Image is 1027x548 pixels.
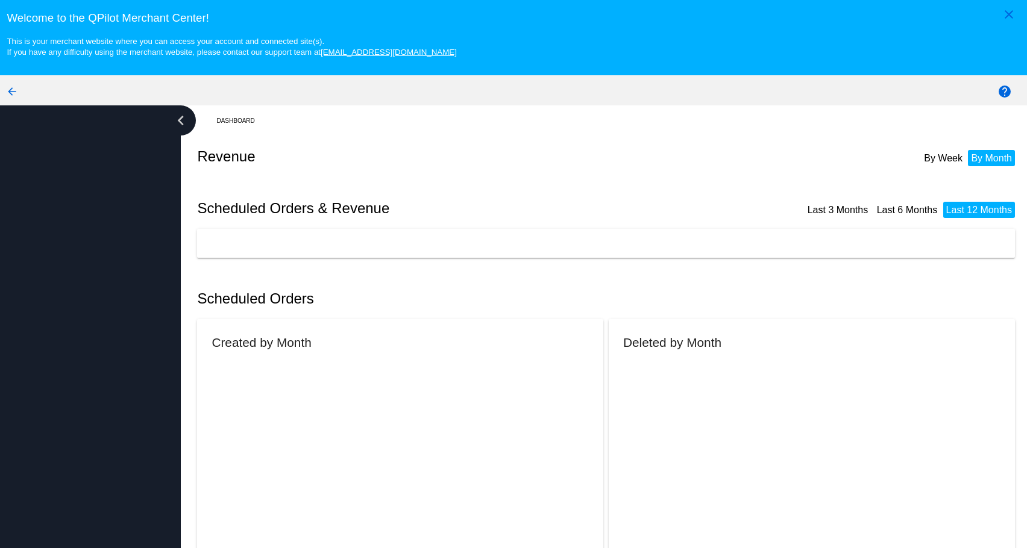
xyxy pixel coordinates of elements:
i: chevron_left [171,111,190,130]
a: [EMAIL_ADDRESS][DOMAIN_NAME] [321,48,457,57]
a: Last 12 Months [946,205,1012,215]
a: Dashboard [216,111,265,130]
h3: Welcome to the QPilot Merchant Center! [7,11,1020,25]
h2: Revenue [197,148,609,165]
mat-icon: arrow_back [5,84,19,99]
mat-icon: close [1002,7,1016,22]
a: Last 6 Months [877,205,938,215]
h2: Scheduled Orders & Revenue [197,200,609,217]
li: By Month [968,150,1015,166]
li: By Week [921,150,966,166]
h2: Created by Month [212,335,311,349]
small: This is your merchant website where you can access your account and connected site(s). If you hav... [7,37,456,57]
a: Last 3 Months [808,205,868,215]
h2: Scheduled Orders [197,290,609,307]
h2: Deleted by Month [623,335,721,349]
mat-icon: help [997,84,1012,99]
